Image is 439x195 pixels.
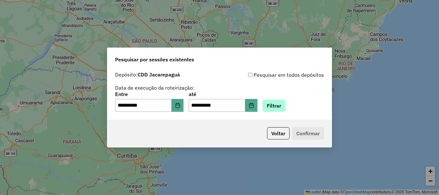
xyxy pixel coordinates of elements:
div: Pesquisar em todos depósitos [219,71,324,79]
label: Depósito: [115,71,180,78]
label: Data de execução da roteirização: [115,84,194,92]
label: Entre [115,90,184,98]
button: Filtrar [263,100,285,112]
button: Choose Date [172,99,184,112]
button: Choose Date [245,99,257,112]
button: Voltar [267,127,290,139]
strong: CDD Jacarepaguá [138,71,180,78]
label: até [189,90,257,98]
span: Pesquisar por sessões existentes [115,56,194,63]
